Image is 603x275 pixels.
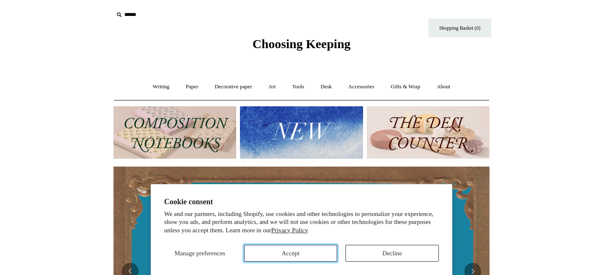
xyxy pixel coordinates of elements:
[164,210,439,235] p: We and our partners, including Shopify, use cookies and other technologies to personalize your ex...
[164,245,236,262] button: Manage preferences
[207,76,260,98] a: Decorative paper
[367,106,490,159] img: The Deli Counter
[271,227,308,234] a: Privacy Policy
[175,250,225,257] span: Manage preferences
[429,76,458,98] a: About
[244,245,338,262] button: Accept
[428,18,491,37] a: Shopping Basket (0)
[341,76,382,98] a: Accessories
[240,106,363,159] img: New.jpg__PID:f73bdf93-380a-4a35-bcfe-7823039498e1
[178,76,206,98] a: Paper
[253,44,350,49] a: Choosing Keeping
[113,106,236,159] img: 202302 Composition ledgers.jpg__PID:69722ee6-fa44-49dd-a067-31375e5d54ec
[383,76,428,98] a: Gifts & Wrap
[345,245,439,262] button: Decline
[285,76,312,98] a: Tools
[313,76,340,98] a: Desk
[164,198,439,206] h2: Cookie consent
[261,76,283,98] a: Art
[145,76,177,98] a: Writing
[253,37,350,51] span: Choosing Keeping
